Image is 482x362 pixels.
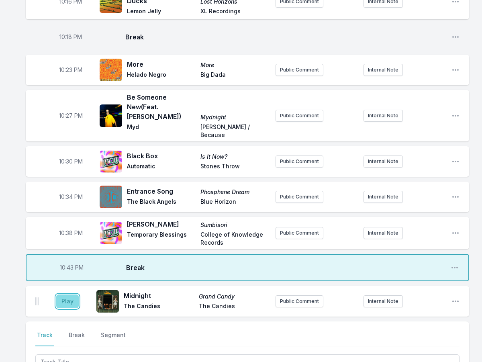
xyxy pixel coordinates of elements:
[276,227,323,239] button: Public Comment
[364,110,403,122] button: Internal Note
[200,123,269,139] span: [PERSON_NAME] / Because
[451,112,460,120] button: Open playlist item options
[364,155,403,168] button: Internal Note
[127,162,196,172] span: Automatic
[451,193,460,201] button: Open playlist item options
[364,295,403,307] button: Internal Note
[56,295,79,308] button: Play
[124,302,194,312] span: The Candies
[100,104,122,127] img: Mydnight
[200,71,269,80] span: Big Dada
[59,33,82,41] span: Timestamp
[451,264,459,272] button: Open playlist item options
[127,71,196,80] span: Helado Negro
[200,198,269,207] span: Blue Horizon
[127,219,196,229] span: [PERSON_NAME]
[276,155,323,168] button: Public Comment
[200,7,269,17] span: XL Recordings
[276,110,323,122] button: Public Comment
[124,291,194,301] span: Midnight
[364,191,403,203] button: Internal Note
[127,92,196,121] span: Be Someone New (Feat. [PERSON_NAME])
[126,263,444,272] span: Break
[364,227,403,239] button: Internal Note
[451,157,460,166] button: Open playlist item options
[59,66,82,74] span: Timestamp
[200,61,269,69] span: More
[127,198,196,207] span: The Black Angels
[200,153,269,161] span: Is It Now?
[200,162,269,172] span: Stones Throw
[96,290,119,313] img: Grand Candy
[276,64,323,76] button: Public Comment
[59,229,83,237] span: Timestamp
[364,64,403,76] button: Internal Note
[200,221,269,229] span: Sumbisori
[35,331,54,346] button: Track
[127,123,196,139] span: Myd
[451,66,460,74] button: Open playlist item options
[59,157,83,166] span: Timestamp
[200,113,269,121] span: Mydnight
[127,151,196,161] span: Black Box
[127,186,196,196] span: Entrance Song
[276,295,323,307] button: Public Comment
[100,150,122,173] img: Is It Now?
[60,264,84,272] span: Timestamp
[67,331,86,346] button: Break
[127,59,196,69] span: More
[451,33,460,41] button: Open playlist item options
[59,193,83,201] span: Timestamp
[127,7,196,17] span: Lemon Jelly
[100,186,122,208] img: Phosphene Dream
[451,297,460,305] button: Open playlist item options
[199,292,269,301] span: Grand Candy
[100,59,122,81] img: More
[451,229,460,237] button: Open playlist item options
[200,188,269,196] span: Phosphene Dream
[35,297,39,305] img: Drag Handle
[199,302,269,312] span: The Candies
[276,191,323,203] button: Public Comment
[125,32,445,42] span: Break
[100,222,122,244] img: Sumbisori
[99,331,127,346] button: Segment
[59,112,83,120] span: Timestamp
[127,231,196,247] span: Temporary Blessings
[200,231,269,247] span: College of Knowledge Records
